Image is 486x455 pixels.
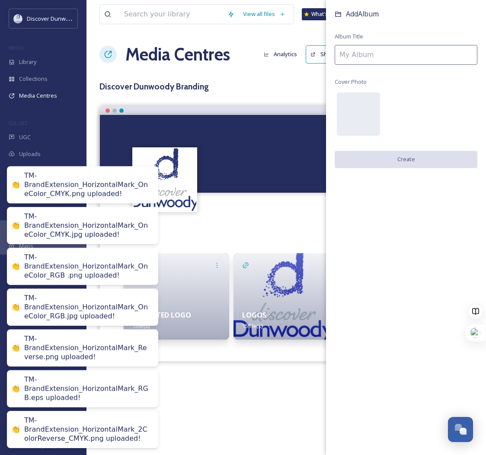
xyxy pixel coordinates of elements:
[27,14,79,22] span: Discover Dunwoody
[335,151,477,168] button: Create
[132,310,191,320] strong: ANIMATED LOGO
[24,334,150,361] div: TM-BrandExtension_HorizontalMark_Reverse.png uploaded!
[11,262,20,271] div: 👏
[9,120,27,126] span: COLLECT
[24,171,150,198] div: TM-BrandExtension_HorizontalMark_OneColor_CMYK.png uploaded!
[11,221,20,230] div: 👏
[19,133,31,141] span: UGC
[346,9,379,19] span: Add Album
[11,180,20,189] div: 👏
[24,416,150,443] div: TM-BrandExtension_HorizontalMark_2ColorReverse_CMYK.png uploaded!
[335,45,477,65] input: My Album
[259,46,306,63] a: Analytics
[24,212,150,239] div: TM-BrandExtension_HorizontalMark_OneColor_CMYK.jpg uploaded!
[14,14,22,23] img: 696246f7-25b9-4a35-beec-0db6f57a4831.png
[11,384,20,393] div: 👏
[242,322,262,330] span: 15 file(s)
[125,41,230,67] a: Media Centres
[120,5,223,24] input: Search your library
[19,75,48,83] span: Collections
[24,375,150,402] div: TM-BrandExtension_HorizontalMark_RGB.eps uploaded!
[448,417,473,442] button: Open Chat
[335,78,367,86] span: Cover Photo
[302,8,345,20] a: What's New
[24,253,150,280] div: TM-BrandExtension_HorizontalMark_OneColor_RGB .png uploaded!
[11,302,20,312] div: 👏
[259,46,301,63] button: Analytics
[9,286,26,293] span: SOCIALS
[134,148,196,211] img: 696246f7-25b9-4a35-beec-0db6f57a4831.png
[306,45,341,63] button: Share
[11,425,20,434] div: 👏
[239,6,289,22] a: View all files
[19,242,33,250] span: Maps
[24,293,150,320] div: TM-BrandExtension_HorizontalMark_OneColor_RGB.jpg uploaded!
[11,344,20,353] div: 👏
[99,80,473,93] h3: Discover Dunwoody Branding
[233,253,339,340] img: 5f65209d-b1b1-46b4-953b-2d96dce5d648.jpg
[19,58,36,66] span: Library
[19,150,41,158] span: Uploads
[335,32,363,41] span: Album Title
[242,310,266,320] strong: LOGOS
[124,253,229,340] img: b895babd-2822-40a7-b03a-14b4cb50fdba.jpg
[19,92,57,100] span: Media Centres
[9,45,24,51] span: MEDIA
